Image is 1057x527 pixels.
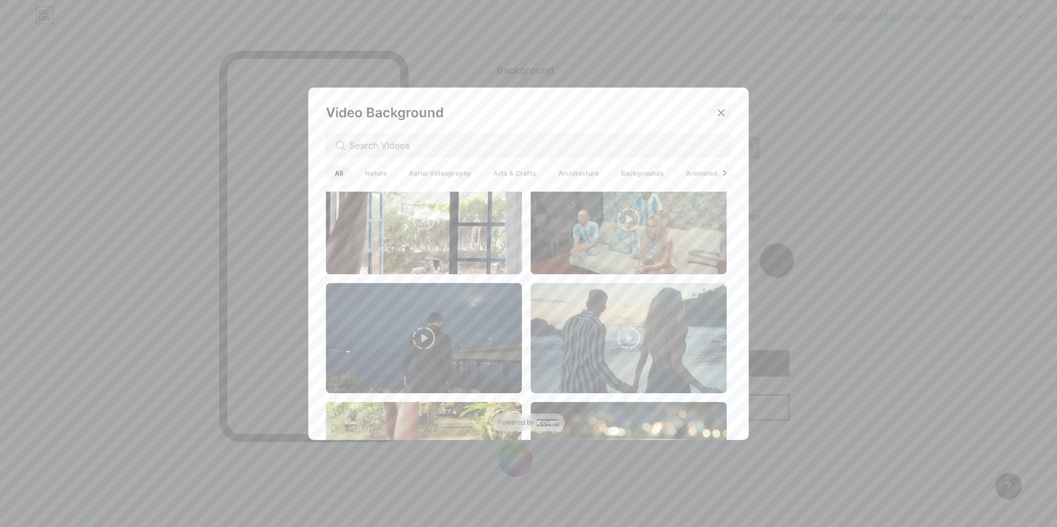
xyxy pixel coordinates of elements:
span: Aerial Videography [400,166,480,181]
span: Powered by [498,418,535,427]
span: All [326,166,352,181]
span: Animated [677,166,726,181]
span: Arts & Crafts [484,166,545,181]
span: Architecture [549,166,608,181]
input: Search Videos [350,139,722,152]
span: Video Background [326,105,444,121]
span: Nature [356,166,396,181]
span: Backgrounds [612,166,673,181]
